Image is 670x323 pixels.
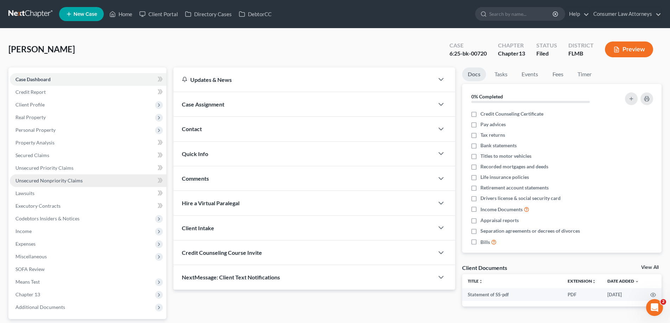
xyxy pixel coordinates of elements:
a: Client Portal [136,8,181,20]
a: Timer [572,67,597,81]
span: Quick Info [182,150,208,157]
div: 6:25-bk-00720 [449,50,487,58]
span: Hire a Virtual Paralegal [182,200,240,206]
span: Pay advices [480,121,506,128]
span: [PERSON_NAME] [8,44,75,54]
span: Lawsuits [15,190,34,196]
span: Income [15,228,32,234]
span: Additional Documents [15,304,65,310]
a: Extensionunfold_more [568,278,596,284]
div: Chapter [498,41,525,50]
span: Secured Claims [15,152,49,158]
td: [DATE] [602,288,645,301]
i: unfold_more [479,279,483,284]
div: FLMB [568,50,594,58]
a: Executory Contracts [10,200,166,212]
span: Comments [182,175,209,182]
a: Fees [547,67,569,81]
span: Real Property [15,114,46,120]
span: Codebtors Insiders & Notices [15,215,79,221]
a: Titleunfold_more [468,278,483,284]
span: Client Profile [15,102,45,108]
i: unfold_more [592,279,596,284]
span: Property Analysis [15,140,55,146]
span: Separation agreements or decrees of divorces [480,227,580,234]
span: Expenses [15,241,36,247]
span: Executory Contracts [15,203,60,209]
span: Bills [480,239,490,246]
span: Personal Property [15,127,56,133]
span: Credit Counseling Certificate [480,110,543,117]
a: SOFA Review [10,263,166,276]
a: Unsecured Nonpriority Claims [10,174,166,187]
a: Events [516,67,544,81]
div: Status [536,41,557,50]
span: Means Test [15,279,40,285]
a: Secured Claims [10,149,166,162]
span: Appraisal reports [480,217,519,224]
a: DebtorCC [235,8,275,20]
span: Contact [182,125,202,132]
span: 2 [661,299,666,305]
div: Chapter [498,50,525,58]
a: Help [566,8,589,20]
span: Life insurance policies [480,174,529,181]
a: Directory Cases [181,8,235,20]
span: Bank statements [480,142,517,149]
span: Unsecured Priority Claims [15,165,74,171]
a: Tasks [489,67,513,81]
td: Statement of SS-pdf [462,288,562,301]
span: Client Intake [182,225,214,231]
div: Filed [536,50,557,58]
span: Retirement account statements [480,184,549,191]
span: Case Dashboard [15,76,51,82]
i: expand_more [635,279,639,284]
span: Credit Counseling Course Invite [182,249,262,256]
span: Miscellaneous [15,253,47,259]
a: Docs [462,67,486,81]
a: Unsecured Priority Claims [10,162,166,174]
span: Income Documents [480,206,523,213]
input: Search by name... [489,7,554,20]
div: Client Documents [462,264,507,271]
span: Recorded mortgages and deeds [480,163,548,170]
span: Tax returns [480,131,505,138]
span: Unsecured Nonpriority Claims [15,177,83,183]
span: New Case [74,12,97,17]
span: NextMessage: Client Text Notifications [182,274,280,280]
span: Credit Report [15,89,46,95]
a: Home [106,8,136,20]
a: Lawsuits [10,187,166,200]
div: Updates & News [182,76,426,83]
a: Consumer Law Attorneys [590,8,661,20]
span: Case Assignment [182,101,224,108]
a: Credit Report [10,86,166,98]
a: View All [641,265,659,270]
a: Property Analysis [10,136,166,149]
span: Drivers license & social security card [480,195,561,202]
strong: 0% Completed [471,93,503,99]
div: District [568,41,594,50]
div: Case [449,41,487,50]
iframe: Intercom live chat [646,299,663,316]
td: PDF [562,288,602,301]
button: Preview [605,41,653,57]
span: Titles to motor vehicles [480,153,531,160]
a: Case Dashboard [10,73,166,86]
a: Date Added expand_more [607,278,639,284]
span: 13 [519,50,525,57]
span: Chapter 13 [15,291,40,297]
span: SOFA Review [15,266,45,272]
